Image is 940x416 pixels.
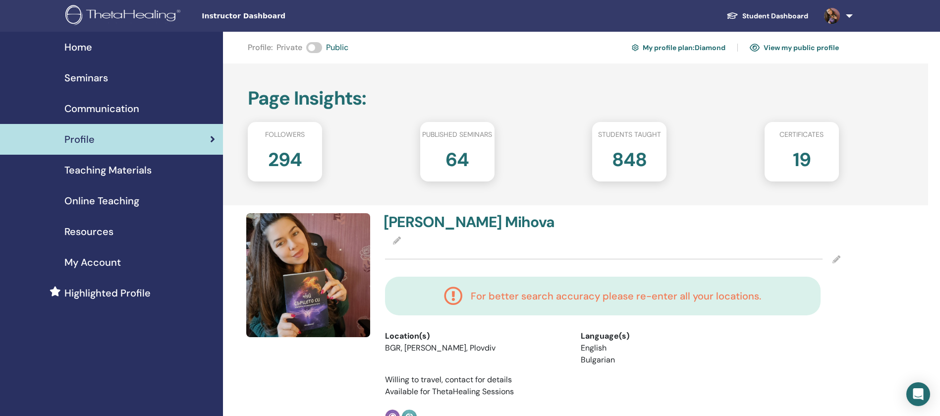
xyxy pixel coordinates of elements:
span: Online Teaching [64,193,139,208]
h2: 294 [268,144,302,172]
span: Instructor Dashboard [202,11,350,21]
h2: Page Insights : [248,87,839,110]
span: Private [276,42,302,54]
div: Open Intercom Messenger [906,382,930,406]
span: Profile [64,132,95,147]
a: View my public profile [750,40,839,56]
a: My profile plan:Diamond [632,40,725,56]
img: logo.png [65,5,184,27]
li: Bulgarian [581,354,762,366]
img: default.jpg [246,213,370,337]
span: Teaching Materials [64,163,152,178]
span: Followers [265,129,305,140]
span: Profile : [248,42,273,54]
span: Location(s) [385,330,430,342]
span: Communication [64,101,139,116]
h4: [PERSON_NAME] Mihova [384,213,607,231]
h4: For better search accuracy please re-enter all your locations. [471,290,761,302]
img: graduation-cap-white.svg [726,11,738,20]
span: Public [326,42,348,54]
a: Student Dashboard [719,7,816,25]
img: default.jpg [824,8,840,24]
h2: 64 [445,144,469,172]
span: Resources [64,224,113,239]
span: Certificates [779,129,824,140]
span: Willing to travel, contact for details [385,374,512,385]
h2: 19 [793,144,811,172]
img: cog.svg [632,43,639,53]
span: Home [64,40,92,55]
li: BGR, [PERSON_NAME], Plovdiv [385,342,566,354]
div: Language(s) [581,330,762,342]
li: English [581,342,762,354]
span: Seminars [64,70,108,85]
h2: 848 [612,144,647,172]
img: eye.svg [750,43,760,52]
span: Students taught [598,129,661,140]
span: Available for ThetaHealing Sessions [385,386,514,397]
span: Published seminars [422,129,492,140]
span: Highlighted Profile [64,286,151,300]
span: My Account [64,255,121,270]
